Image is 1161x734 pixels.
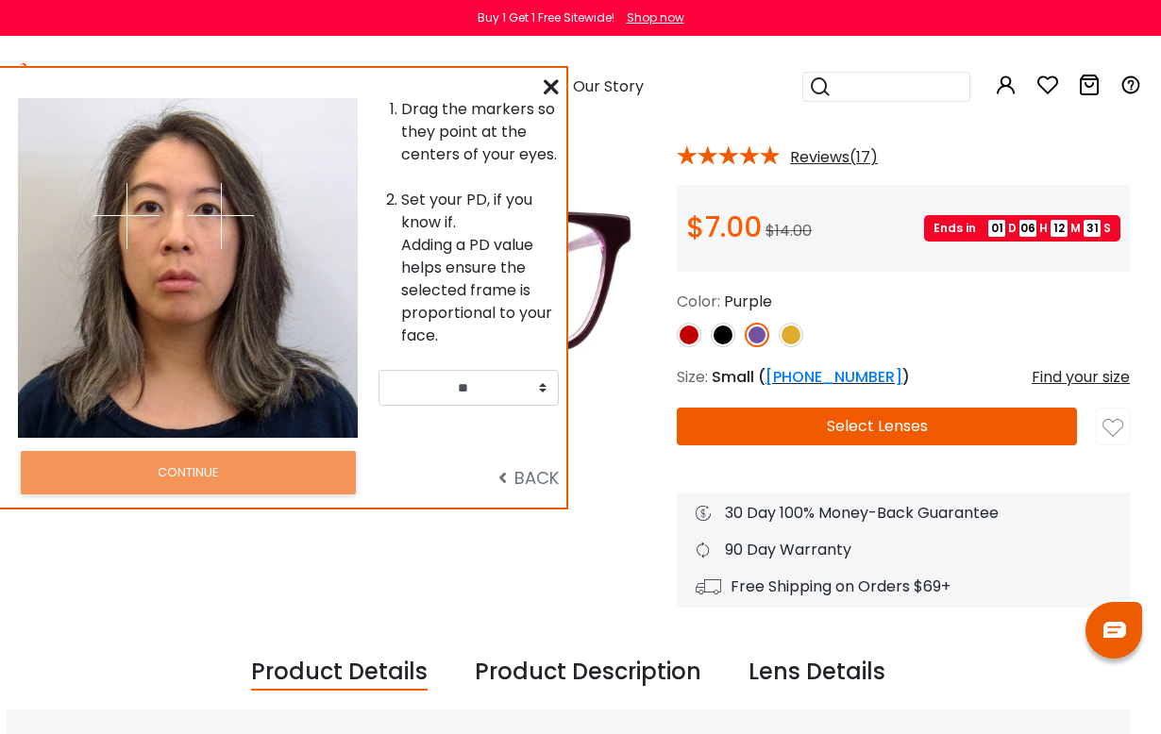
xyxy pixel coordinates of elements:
span: H [1039,220,1048,237]
div: Product Details [251,655,428,691]
span: 06 [1019,220,1036,237]
span: Ends in [934,220,985,237]
div: Shop now [627,9,684,26]
li: Set your PD, if you know if. Adding a PD value helps ensure the selected frame is proportional to... [401,189,559,347]
span: $14.00 [766,220,812,242]
img: chat [1103,622,1126,638]
span: Purple [724,291,772,312]
span: Reviews(17) [790,149,878,166]
span: $7.00 [686,207,762,247]
img: cross-hair.png [188,183,254,249]
div: 90 Day Warranty [696,539,1111,561]
div: Find your size [1032,366,1130,389]
img: abbeglasses.com [19,63,174,110]
img: cross-hair.png [93,183,160,249]
button: Select Lenses [677,408,1077,445]
span: S [1103,220,1111,237]
span: Our Story [573,75,644,97]
span: Size: [677,366,708,388]
a: Shop now [617,9,684,25]
span: 31 [1084,220,1101,237]
div: 30 Day 100% Money-Back Guarantee [696,502,1111,525]
div: Buy 1 Get 1 Free Sitewide! [478,9,614,26]
a: [PHONE_NUMBER] [766,366,902,388]
img: like [1102,418,1123,439]
div: Product Description [475,655,701,691]
li: Drag the markers so they point at the centers of your eyes. [401,98,559,166]
span: D [1008,220,1017,237]
div: Lens Details [749,655,885,691]
span: BACK [498,466,559,490]
button: CONTINUE [21,451,356,494]
span: Small ( ) [712,366,910,388]
div: Free Shipping on Orders $69+ [696,576,1111,598]
span: M [1070,220,1081,237]
span: Color: [677,291,720,312]
span: 12 [1051,220,1068,237]
span: 01 [988,220,1005,237]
